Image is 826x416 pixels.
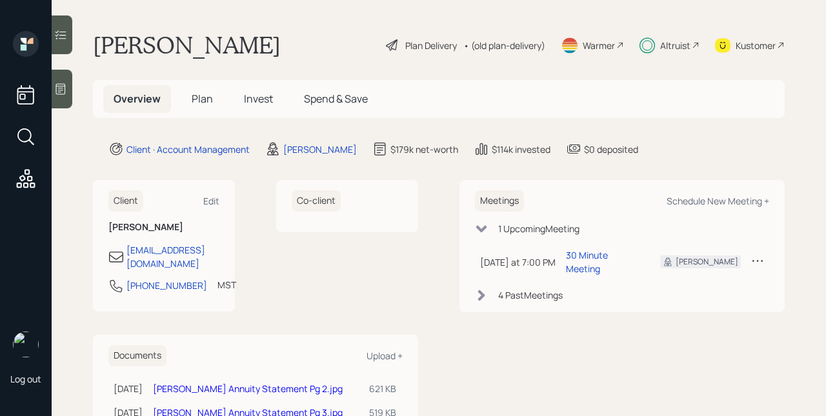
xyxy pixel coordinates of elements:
[498,288,563,302] div: 4 Past Meeting s
[480,255,556,269] div: [DATE] at 7:00 PM
[667,195,769,207] div: Schedule New Meeting +
[475,190,524,212] h6: Meetings
[463,39,545,52] div: • (old plan-delivery)
[369,382,398,395] div: 621 KB
[217,278,236,292] div: MST
[114,382,143,395] div: [DATE]
[93,31,281,59] h1: [PERSON_NAME]
[108,345,166,366] h6: Documents
[126,243,219,270] div: [EMAIL_ADDRESS][DOMAIN_NAME]
[736,39,776,52] div: Kustomer
[498,222,579,235] div: 1 Upcoming Meeting
[203,195,219,207] div: Edit
[566,248,640,275] div: 30 Minute Meeting
[676,256,738,268] div: [PERSON_NAME]
[405,39,457,52] div: Plan Delivery
[367,350,403,362] div: Upload +
[108,222,219,233] h6: [PERSON_NAME]
[283,143,357,156] div: [PERSON_NAME]
[114,92,161,106] span: Overview
[10,373,41,385] div: Log out
[304,92,368,106] span: Spend & Save
[584,143,638,156] div: $0 deposited
[108,190,143,212] h6: Client
[660,39,690,52] div: Altruist
[153,382,343,395] a: [PERSON_NAME] Annuity Statement Pg 2.jpg
[13,332,39,357] img: james-distasi-headshot.png
[126,279,207,292] div: [PHONE_NUMBER]
[583,39,615,52] div: Warmer
[292,190,341,212] h6: Co-client
[244,92,273,106] span: Invest
[192,92,213,106] span: Plan
[390,143,458,156] div: $179k net-worth
[492,143,550,156] div: $114k invested
[126,143,250,156] div: Client · Account Management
